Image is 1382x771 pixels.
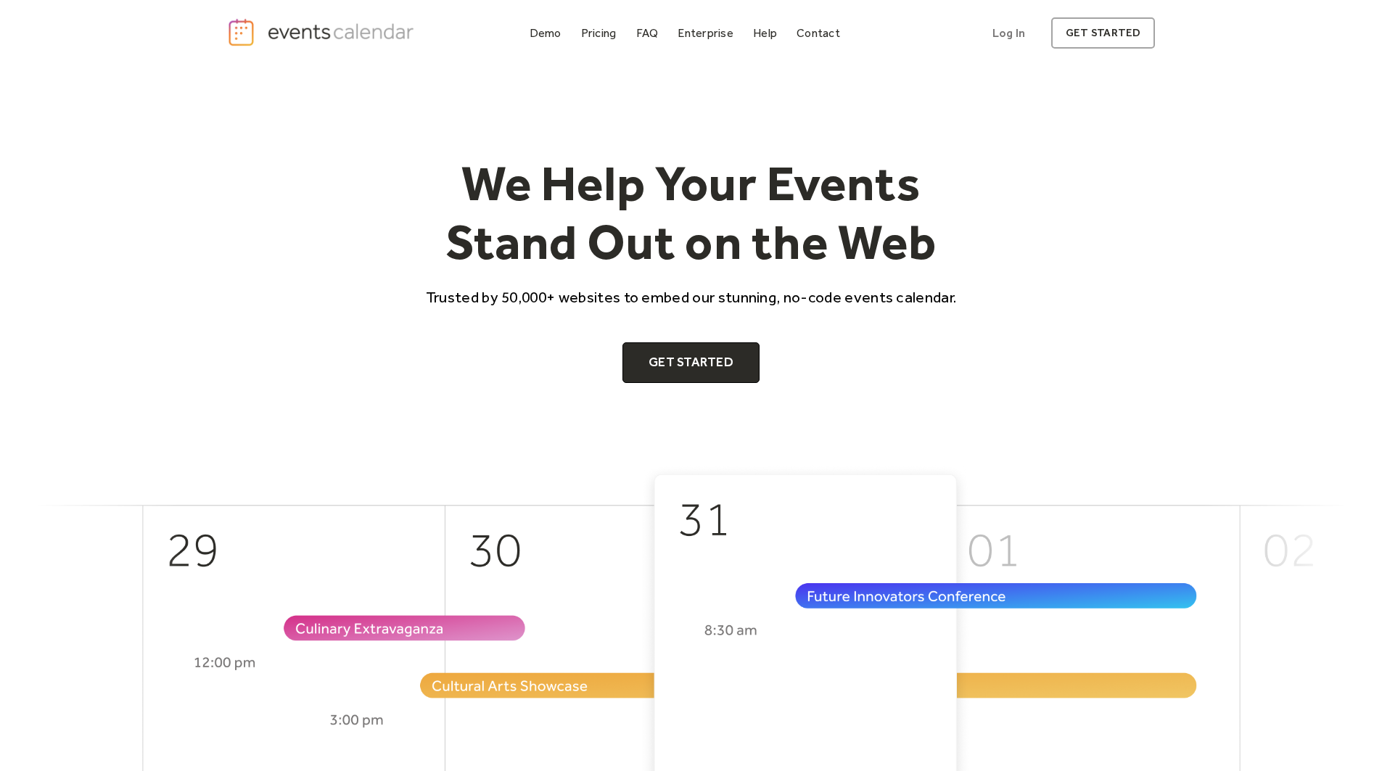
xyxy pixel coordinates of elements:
div: Demo [530,29,562,37]
div: Pricing [581,29,617,37]
div: Enterprise [678,29,733,37]
div: Help [753,29,777,37]
a: Contact [791,23,846,43]
a: Help [747,23,783,43]
a: FAQ [630,23,665,43]
a: get started [1051,17,1155,49]
a: Pricing [575,23,622,43]
a: home [227,17,419,47]
a: Demo [524,23,567,43]
div: Contact [797,29,840,37]
a: Get Started [622,342,760,383]
a: Log In [978,17,1040,49]
p: Trusted by 50,000+ websites to embed our stunning, no-code events calendar. [413,286,970,308]
h1: We Help Your Events Stand Out on the Web [413,154,970,272]
a: Enterprise [672,23,739,43]
div: FAQ [636,29,659,37]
